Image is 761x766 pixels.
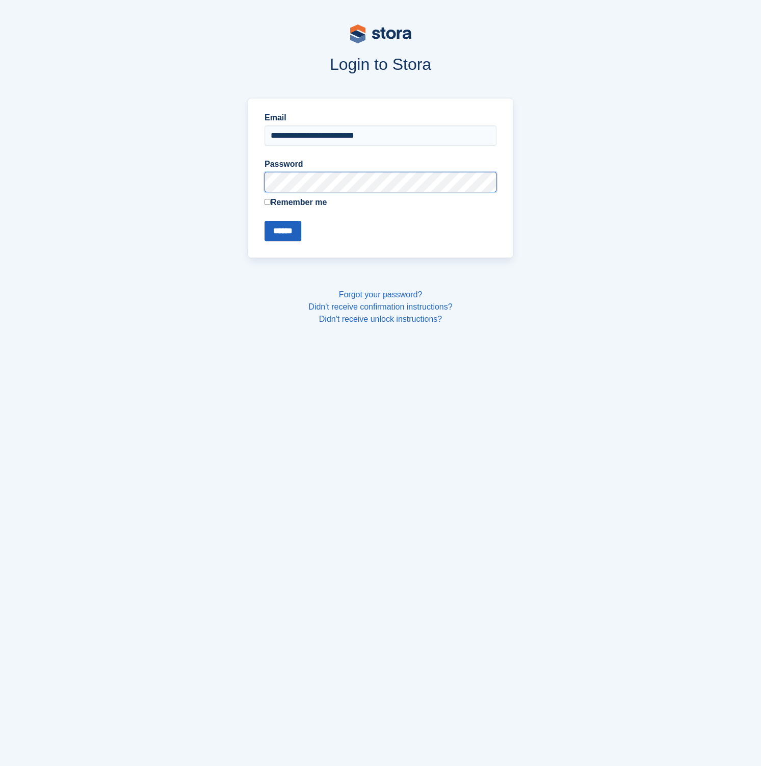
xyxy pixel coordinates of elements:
[265,112,496,124] label: Email
[339,290,423,299] a: Forgot your password?
[319,315,442,323] a: Didn't receive unlock instructions?
[54,55,708,73] h1: Login to Stora
[265,158,496,170] label: Password
[308,302,452,311] a: Didn't receive confirmation instructions?
[350,24,411,43] img: stora-logo-53a41332b3708ae10de48c4981b4e9114cc0af31d8433b30ea865607fb682f29.svg
[265,199,271,205] input: Remember me
[265,196,496,209] label: Remember me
